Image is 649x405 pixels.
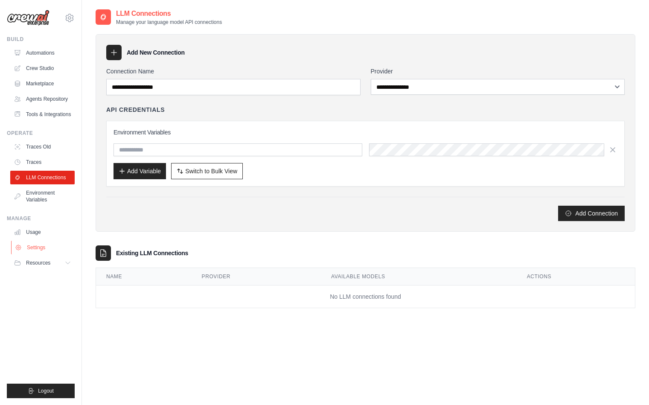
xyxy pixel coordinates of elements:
[7,130,75,137] div: Operate
[127,48,185,57] h3: Add New Connection
[10,92,75,106] a: Agents Repository
[116,249,188,257] h3: Existing LLM Connections
[114,128,617,137] h3: Environment Variables
[371,67,625,76] label: Provider
[7,384,75,398] button: Logout
[10,171,75,184] a: LLM Connections
[517,268,635,286] th: Actions
[10,108,75,121] a: Tools & Integrations
[321,268,517,286] th: Available Models
[10,140,75,154] a: Traces Old
[116,9,222,19] h2: LLM Connections
[11,241,76,254] a: Settings
[10,61,75,75] a: Crew Studio
[114,163,166,179] button: Add Variable
[106,105,165,114] h4: API Credentials
[96,286,635,308] td: No LLM connections found
[7,36,75,43] div: Build
[38,388,54,394] span: Logout
[10,46,75,60] a: Automations
[185,167,237,175] span: Switch to Bulk View
[192,268,321,286] th: Provider
[10,155,75,169] a: Traces
[171,163,243,179] button: Switch to Bulk View
[10,77,75,90] a: Marketplace
[7,10,49,26] img: Logo
[96,268,192,286] th: Name
[106,67,361,76] label: Connection Name
[116,19,222,26] p: Manage your language model API connections
[10,256,75,270] button: Resources
[558,206,625,221] button: Add Connection
[10,186,75,207] a: Environment Variables
[10,225,75,239] a: Usage
[7,215,75,222] div: Manage
[26,259,50,266] span: Resources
